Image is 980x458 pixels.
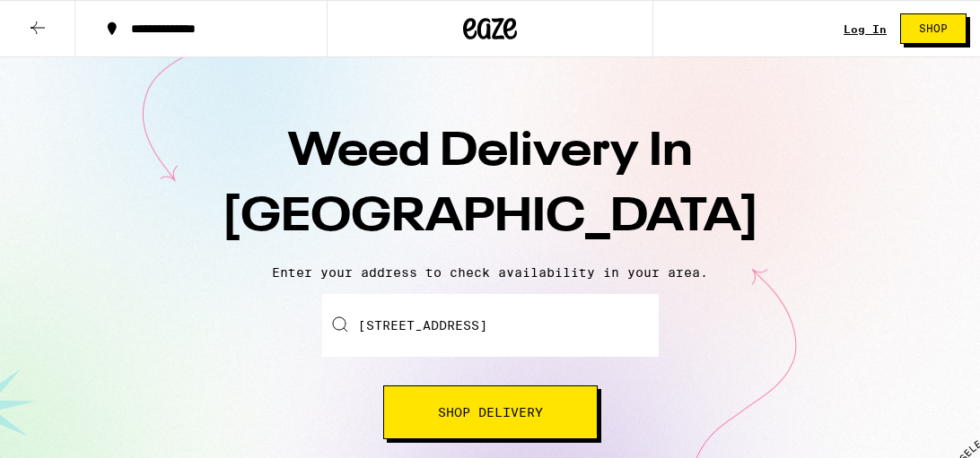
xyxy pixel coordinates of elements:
span: Shop [919,23,948,34]
span: Shop Delivery [438,406,543,419]
div: Log In [844,23,887,35]
button: Shop [900,13,967,44]
p: Enter your address to check availability in your area. [18,265,962,280]
button: Shop Delivery [383,385,598,439]
span: [GEOGRAPHIC_DATA] [222,194,759,241]
h1: Weed Delivery In [176,120,804,251]
input: Enter your delivery address [322,294,659,357]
